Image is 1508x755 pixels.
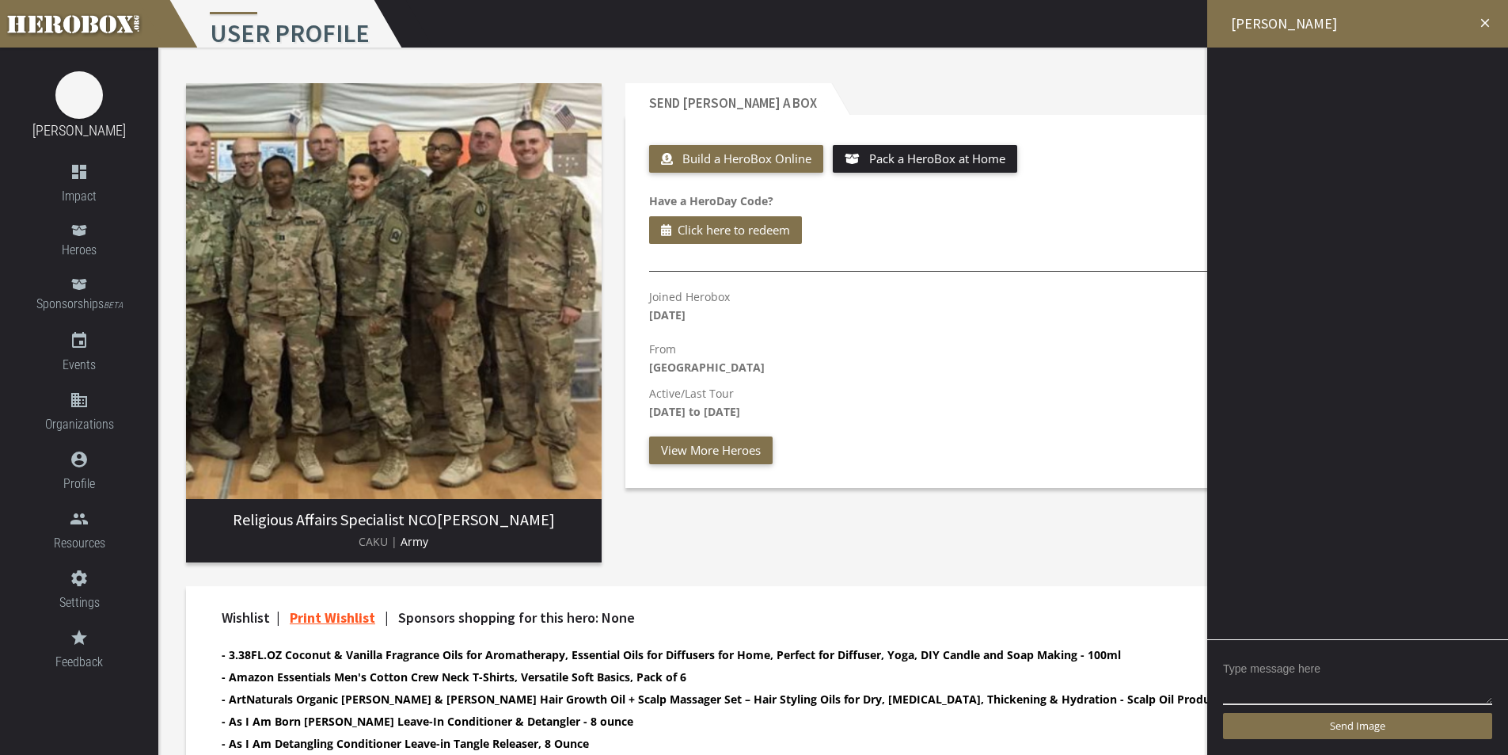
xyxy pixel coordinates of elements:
span: Click here to redeem [678,220,790,240]
span: Pack a HeroBox at Home [869,151,1005,166]
p: Active/Last Tour [649,384,1457,421]
p: From [649,340,1457,376]
h3: [PERSON_NAME] [199,511,589,528]
button: Click here to redeem [649,216,802,244]
a: [PERSON_NAME] [32,122,126,139]
i: close [1478,16,1492,30]
span: Send Image [1330,719,1385,733]
b: [DATE] to [DATE] [649,404,740,419]
li: As I Am Detangling Conditioner Leave-in Tangle Releaser, 8 Ounce [222,734,1417,753]
b: - As I Am Detangling Conditioner Leave-in Tangle Releaser, 8 Ounce [222,736,589,751]
button: Build a HeroBox Online [649,145,823,173]
li: Amazon Essentials Men's Cotton Crew Neck T-Shirts, Versatile Soft Basics, Pack of 6 [222,668,1417,686]
b: Have a HeroDay Code? [649,193,773,208]
h4: Wishlist [222,610,1417,626]
h2: Send [PERSON_NAME] a Box [625,83,831,115]
span: Army [401,534,428,549]
span: Religious Affairs Specialist NCO [233,509,437,529]
span: | [385,608,389,627]
small: BETA [104,300,123,311]
img: image [55,71,103,119]
button: Pack a HeroBox at Home [833,145,1017,173]
li: ArtNaturals Organic Rosemary & Castor Hair Growth Oil + Scalp Massager Set – Hair Styling Oils fo... [222,690,1417,708]
li: As I Am Born Curly Argan Leave-In Conditioner & Detangler - 8 ounce [222,712,1417,730]
span: | [276,608,280,627]
span: Build a HeroBox Online [682,151,811,166]
span: CAKU | [359,534,397,549]
p: Joined Herobox [649,288,730,324]
b: - Amazon Essentials Men's Cotton Crew Neck T-Shirts, Versatile Soft Basics, Pack of 6 [222,669,686,684]
img: image [186,83,602,499]
section: Send Joan a Box [625,83,1480,488]
b: - As I Am Born [PERSON_NAME] Leave-In Conditioner & Detangler - 8 ounce [222,714,633,729]
b: - 3.38FL.OZ Coconut & Vanilla Fragrance Oils for Aromatherapy, Essential Oils for Diffusers for H... [222,647,1121,662]
b: [DATE] [649,307,686,322]
a: Print Wishlist [290,608,375,627]
b: - ArtNaturals Organic [PERSON_NAME] & [PERSON_NAME] Hair Growth Oil + Scalp Massager Set – Hair S... [222,692,1441,707]
span: Sponsors shopping for this hero: None [398,608,635,627]
b: [GEOGRAPHIC_DATA] [649,360,765,375]
button: View More Heroes [649,437,773,464]
li: 3.38FL.OZ Coconut & Vanilla Fragrance Oils for Aromatherapy, Essential Oils for Diffusers for Hom... [222,646,1417,664]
